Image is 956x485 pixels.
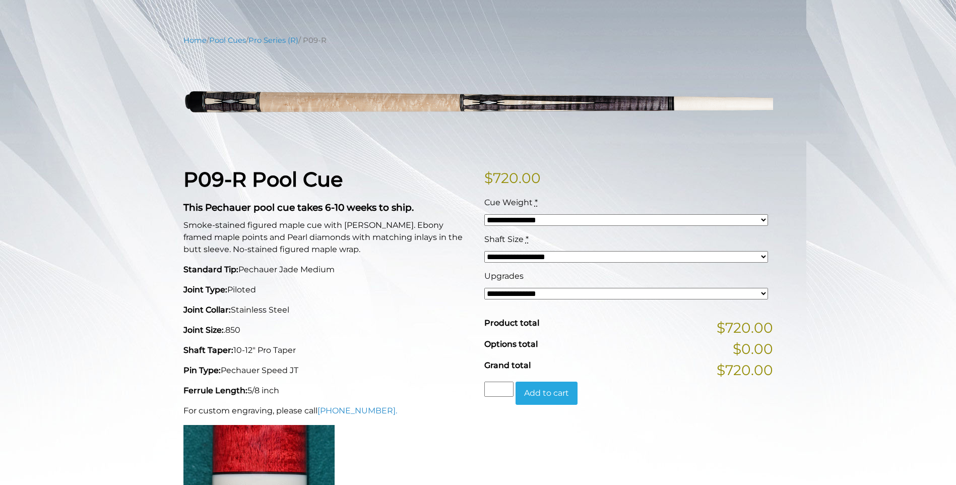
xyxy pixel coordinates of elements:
button: Add to cart [516,382,578,405]
p: Smoke-stained figured maple cue with [PERSON_NAME]. Ebony framed maple points and Pearl diamonds ... [183,219,472,256]
span: Shaft Size [484,234,524,244]
span: Options total [484,339,538,349]
p: For custom engraving, please call [183,405,472,417]
strong: Pin Type: [183,366,221,375]
span: $0.00 [733,338,773,359]
span: $ [484,169,493,187]
span: Product total [484,318,539,328]
img: P09-R.png [183,53,773,152]
p: .850 [183,324,472,336]
strong: P09-R Pool Cue [183,167,343,192]
span: Cue Weight [484,198,533,207]
p: Piloted [183,284,472,296]
strong: Joint Size: [183,325,224,335]
p: 10-12" Pro Taper [183,344,472,356]
strong: Ferrule Length: [183,386,247,395]
strong: Shaft Taper: [183,345,233,355]
abbr: required [526,234,529,244]
abbr: required [535,198,538,207]
p: Pechauer Speed JT [183,365,472,377]
a: Pool Cues [209,36,246,45]
strong: Joint Collar: [183,305,231,315]
bdi: 720.00 [484,169,541,187]
span: $720.00 [717,317,773,338]
strong: Standard Tip: [183,265,238,274]
span: Upgrades [484,271,524,281]
strong: Joint Type: [183,285,227,294]
span: Grand total [484,360,531,370]
a: Home [183,36,207,45]
input: Product quantity [484,382,514,397]
a: [PHONE_NUMBER]. [317,406,397,415]
nav: Breadcrumb [183,35,773,46]
p: 5/8 inch [183,385,472,397]
strong: This Pechauer pool cue takes 6-10 weeks to ship. [183,202,414,213]
span: $720.00 [717,359,773,381]
a: Pro Series (R) [248,36,298,45]
p: Pechauer Jade Medium [183,264,472,276]
p: Stainless Steel [183,304,472,316]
